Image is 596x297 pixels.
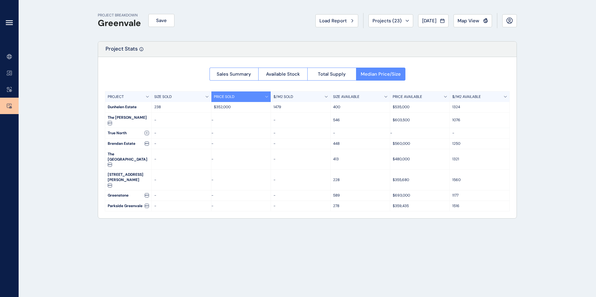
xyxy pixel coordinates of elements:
[214,104,268,110] p: $352,000
[318,71,346,77] span: Total Supply
[154,193,209,198] p: -
[211,131,271,136] p: -
[333,104,387,110] p: 400
[452,117,507,123] p: 1076
[266,71,300,77] span: Available Stock
[105,170,151,190] div: [STREET_ADDRESS][PERSON_NAME]
[217,71,251,77] span: Sales Summary
[458,18,479,24] span: Map View
[106,45,138,57] p: Project Stats
[333,141,387,146] p: 448
[105,139,151,149] div: Brendan Estate
[333,157,387,162] p: 413
[422,18,436,24] span: [DATE]
[393,141,447,146] p: $560,000
[154,177,209,183] p: -
[211,193,271,198] p: -
[333,177,387,183] p: 228
[315,14,358,27] button: Load Report
[361,71,401,77] span: Median Price/Size
[452,203,507,209] p: 1516
[390,131,449,136] p: -
[273,177,328,183] p: -
[454,14,492,27] button: Map View
[211,157,271,162] p: -
[273,193,328,198] p: -
[307,68,356,81] button: Total Supply
[98,13,141,18] p: PROJECT BREAKDOWN
[154,94,172,100] p: SIZE SOLD
[210,68,259,81] button: Sales Summary
[108,94,124,100] p: PROJECT
[452,104,507,110] p: 1324
[418,14,449,27] button: [DATE]
[393,193,447,198] p: $693,000
[105,190,151,201] div: Greenstone
[333,117,387,123] p: 546
[105,128,151,138] div: True North
[452,157,507,162] p: 1321
[452,131,507,136] p: -
[273,203,328,209] p: -
[154,117,209,123] p: -
[452,141,507,146] p: 1250
[148,14,174,27] button: Save
[319,18,347,24] span: Load Report
[211,203,271,209] p: -
[273,157,328,162] p: -
[393,203,447,209] p: $359,435
[273,117,328,123] p: -
[211,177,271,183] p: -
[154,104,209,110] p: 238
[211,117,271,123] p: -
[333,203,387,209] p: 278
[214,94,234,100] p: PRICE SOLD
[273,131,328,136] p: -
[105,201,151,211] div: Parkside Greenvale
[393,117,447,123] p: $603,500
[393,94,422,100] p: PRICE AVAILABLE
[333,193,387,198] p: 589
[273,94,293,100] p: $/M2 SOLD
[372,18,402,24] span: Projects ( 23 )
[452,177,507,183] p: 1560
[105,113,151,128] div: The [PERSON_NAME]
[105,149,151,170] div: The [GEOGRAPHIC_DATA]
[154,157,209,162] p: -
[333,94,359,100] p: SIZE AVAILABLE
[211,141,271,146] p: -
[98,18,141,29] h1: Greenvale
[333,131,387,136] p: -
[273,104,328,110] p: 1479
[273,141,328,146] p: -
[393,157,447,162] p: $480,000
[393,104,447,110] p: $535,000
[105,102,151,112] div: Dunhelen Estate
[258,68,307,81] button: Available Stock
[154,203,209,209] p: -
[452,193,507,198] p: 1177
[154,131,209,136] p: -
[393,177,447,183] p: $355,680
[452,94,481,100] p: $/M2 AVAILABLE
[356,68,405,81] button: Median Price/Size
[368,14,413,27] button: Projects (23)
[154,141,209,146] p: -
[156,17,167,24] span: Save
